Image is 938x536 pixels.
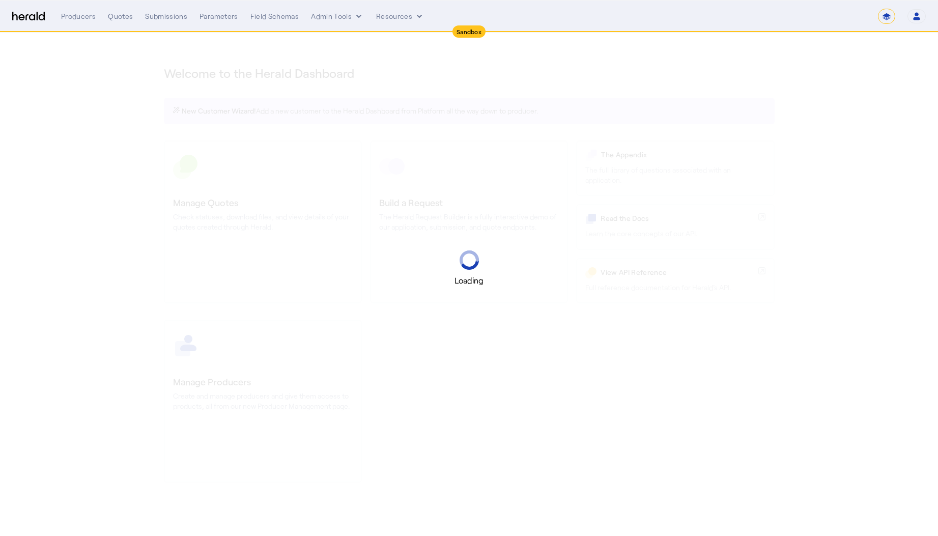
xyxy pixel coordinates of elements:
[145,11,187,21] div: Submissions
[452,25,486,38] div: Sandbox
[200,11,238,21] div: Parameters
[250,11,299,21] div: Field Schemas
[376,11,424,21] button: Resources dropdown menu
[12,12,45,21] img: Herald Logo
[61,11,96,21] div: Producers
[108,11,133,21] div: Quotes
[311,11,364,21] button: internal dropdown menu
